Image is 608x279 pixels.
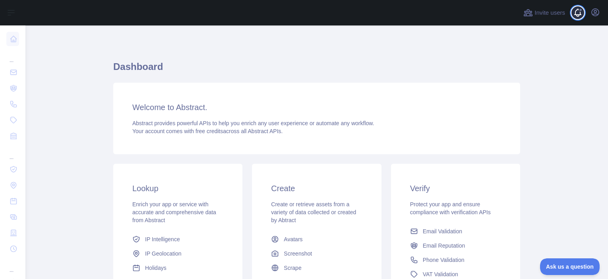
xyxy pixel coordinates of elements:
[271,183,362,194] h3: Create
[407,253,504,267] a: Phone Validation
[145,235,180,243] span: IP Intelligence
[284,264,301,272] span: Scrape
[132,128,283,134] span: Your account comes with across all Abstract APIs.
[268,246,365,261] a: Screenshot
[410,201,491,215] span: Protect your app and ensure compliance with verification APIs
[145,264,167,272] span: Holidays
[407,238,504,253] a: Email Reputation
[268,232,365,246] a: Avatars
[145,250,182,258] span: IP Geolocation
[534,8,565,17] span: Invite users
[129,261,227,275] a: Holidays
[423,270,458,278] span: VAT Validation
[423,227,462,235] span: Email Validation
[407,224,504,238] a: Email Validation
[410,183,501,194] h3: Verify
[6,48,19,64] div: ...
[132,120,374,126] span: Abstract provides powerful APIs to help you enrich any user experience or automate any workflow.
[284,250,312,258] span: Screenshot
[6,145,19,161] div: ...
[6,258,19,273] div: ...
[129,246,227,261] a: IP Geolocation
[284,235,302,243] span: Avatars
[268,261,365,275] a: Scrape
[129,232,227,246] a: IP Intelligence
[132,201,216,223] span: Enrich your app or service with accurate and comprehensive data from Abstract
[132,183,223,194] h3: Lookup
[271,201,356,223] span: Create or retrieve assets from a variety of data collected or created by Abtract
[132,102,501,113] h3: Welcome to Abstract.
[522,6,567,19] button: Invite users
[423,256,465,264] span: Phone Validation
[540,258,600,275] iframe: Toggle Customer Support
[113,60,520,79] h1: Dashboard
[423,242,465,250] span: Email Reputation
[196,128,223,134] span: free credits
